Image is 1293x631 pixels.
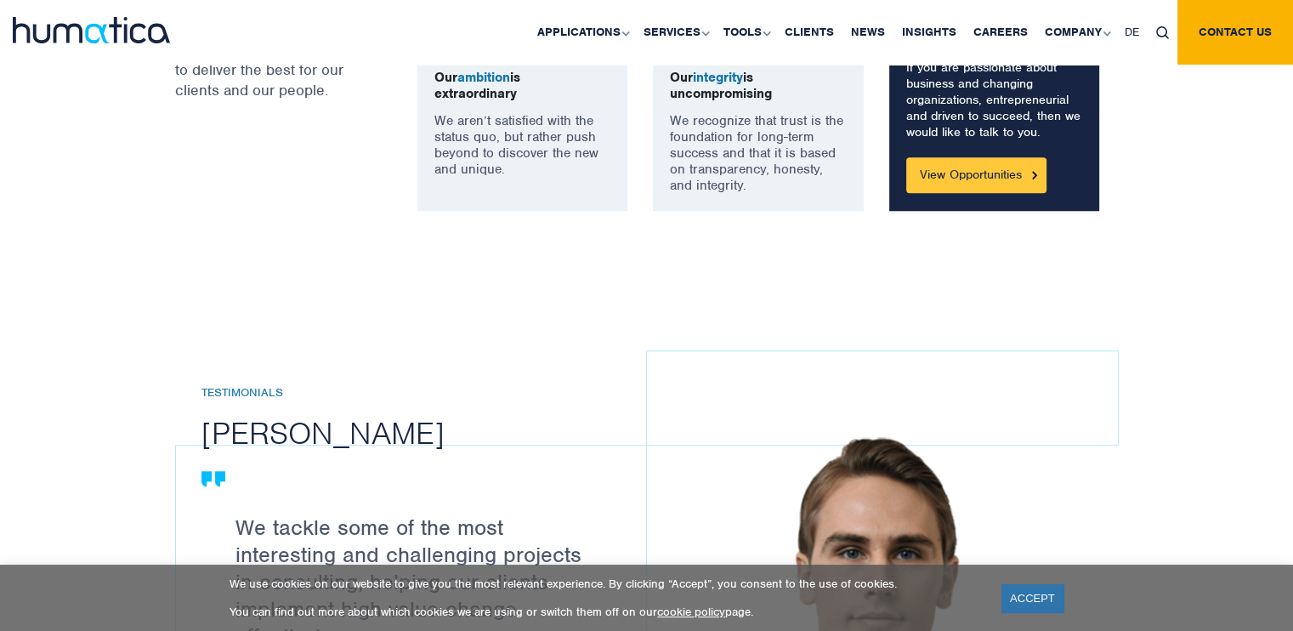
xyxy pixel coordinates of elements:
[13,17,170,43] img: logo
[657,605,725,619] a: cookie policy
[457,69,510,86] span: ambition
[1001,584,1063,612] a: ACCEPT
[1032,171,1037,179] img: Button
[230,577,980,591] p: We use cookies on our website to give you the most relevant experience. By clicking “Accept”, you...
[201,386,672,401] h6: Testimonials
[201,413,672,452] h2: [PERSON_NAME]
[434,70,611,102] p: Our is extraordinary
[230,605,980,619] p: You can find out more about which cookies we are using or switch them off on our page.
[693,69,743,86] span: integrity
[906,157,1046,193] a: View Opportunities
[1156,26,1169,39] img: search_icon
[670,113,847,194] p: We recognize that trust is the foundation for long-term success and that it is based on transpare...
[906,60,1083,140] p: If you are passionate about business and changing organizations, entrepreneurial and driven to su...
[434,113,611,178] p: We aren’t satisfied with the status quo, but rather push beyond to discover the new and unique.
[1125,25,1139,39] span: DE
[670,70,847,102] p: Our is uncompromising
